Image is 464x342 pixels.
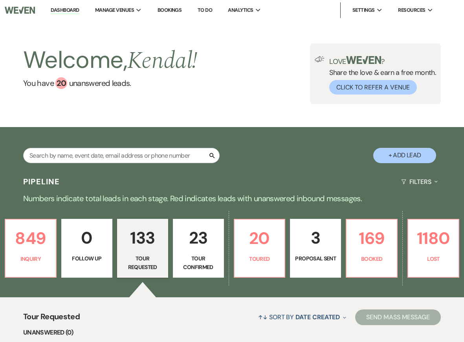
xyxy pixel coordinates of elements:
[23,176,60,187] h3: Pipeline
[178,225,219,251] p: 23
[346,56,381,64] img: weven-logo-green.svg
[23,77,197,89] a: You have 20 unanswered leads.
[23,148,220,163] input: Search by name, event date, email address or phone number
[258,313,268,321] span: ↑↓
[5,2,35,18] img: Weven Logo
[173,219,224,278] a: 23Tour Confirmed
[352,6,375,14] span: Settings
[295,313,340,321] span: Date Created
[228,6,253,14] span: Analytics
[355,309,441,325] button: Send Mass Message
[198,7,212,13] a: To Do
[255,307,349,327] button: Sort By Date Created
[239,255,280,263] p: Toured
[346,219,398,278] a: 169Booked
[66,254,107,263] p: Follow Up
[55,77,67,89] div: 20
[407,219,459,278] a: 1180Lost
[329,80,417,95] button: Click to Refer a Venue
[5,219,57,278] a: 849Inquiry
[295,225,336,251] p: 3
[351,225,392,251] p: 169
[158,7,182,13] a: Bookings
[373,148,436,163] button: + Add Lead
[315,56,325,62] img: loud-speaker-illustration.svg
[61,219,112,278] a: 0Follow Up
[23,311,80,327] span: Tour Requested
[122,225,163,251] p: 133
[117,219,168,278] a: 133Tour Requested
[10,225,51,251] p: 849
[23,327,441,338] li: Unanswered (0)
[325,56,436,95] div: Share the love & earn a free month.
[51,7,79,14] a: Dashboard
[398,171,441,192] button: Filters
[413,225,454,251] p: 1180
[23,44,197,77] h2: Welcome,
[122,254,163,272] p: Tour Requested
[178,254,219,272] p: Tour Confirmed
[127,43,198,79] span: Kendal !
[290,219,341,278] a: 3Proposal Sent
[95,6,134,14] span: Manage Venues
[295,254,336,263] p: Proposal Sent
[10,255,51,263] p: Inquiry
[66,225,107,251] p: 0
[413,255,454,263] p: Lost
[398,6,425,14] span: Resources
[239,225,280,251] p: 20
[234,219,286,278] a: 20Toured
[351,255,392,263] p: Booked
[329,56,436,65] p: Love ?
